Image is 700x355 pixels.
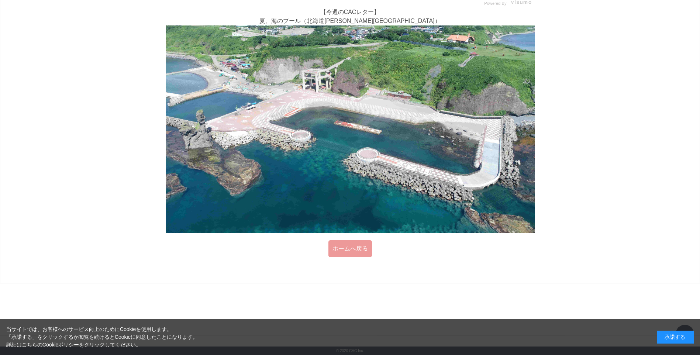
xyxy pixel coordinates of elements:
[484,1,506,6] span: Powered By
[166,8,535,25] p: 【今週のCACレター】 夏、海のプール（北海道[PERSON_NAME][GEOGRAPHIC_DATA]）
[657,331,694,344] div: 承諾する
[6,325,198,349] div: 当サイトでは、お客様へのサービス向上のためにCookieを使用します。 「承諾する」をクリックするか閲覧を続けるとCookieに同意したことになります。 詳細はこちらの をクリックしてください。
[42,342,79,348] a: Cookieポリシー
[166,25,535,233] img: hokkaido
[328,240,372,257] a: ホームへ戻る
